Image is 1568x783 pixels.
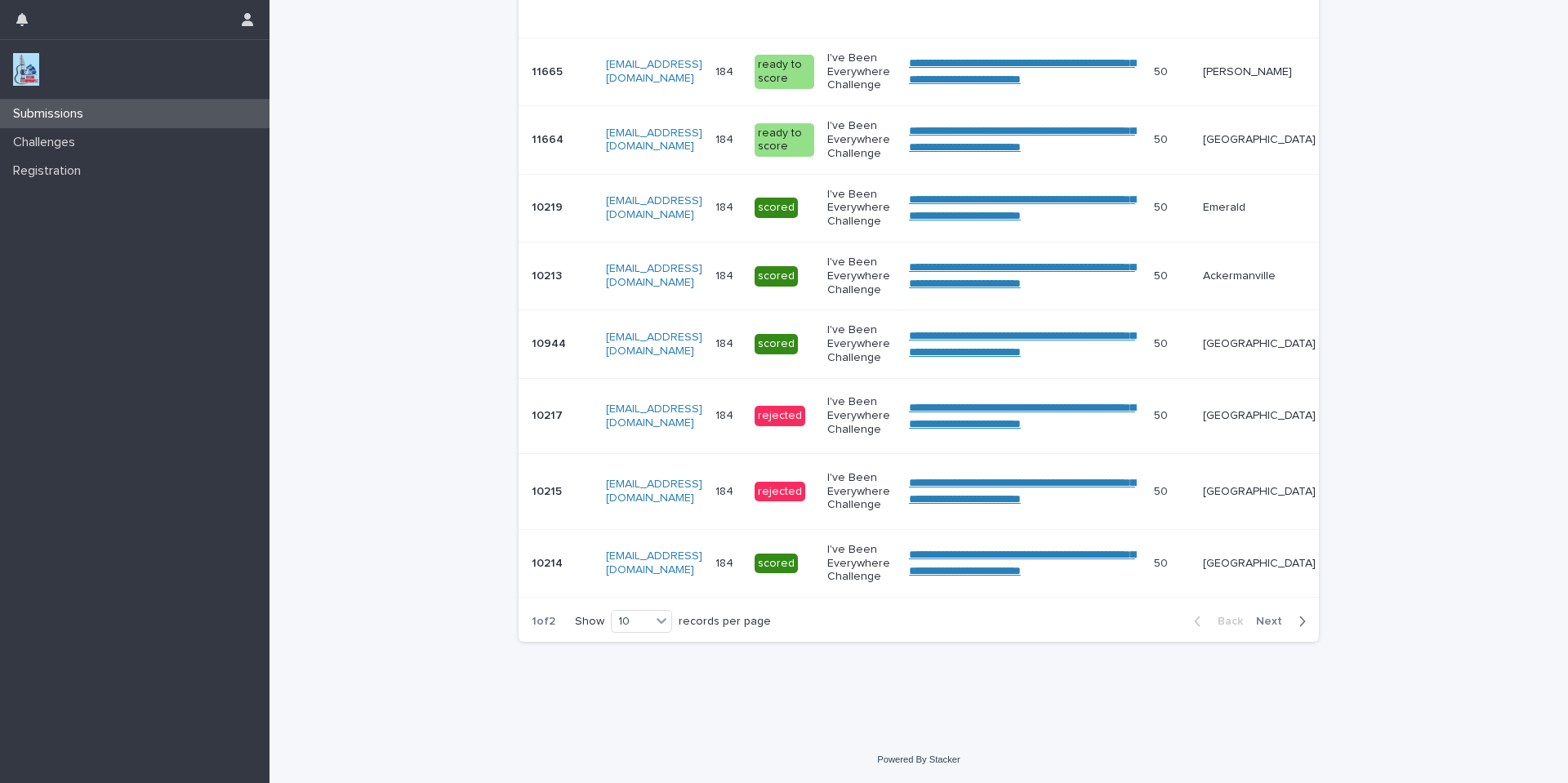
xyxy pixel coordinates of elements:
[1181,614,1249,629] button: Back
[532,198,566,215] p: 10219
[606,195,702,220] a: [EMAIL_ADDRESS][DOMAIN_NAME]
[827,119,896,160] p: I've Been Everywhere Challenge
[606,331,702,357] a: [EMAIL_ADDRESS][DOMAIN_NAME]
[606,403,702,429] a: [EMAIL_ADDRESS][DOMAIN_NAME]
[1154,554,1171,571] p: 50
[532,266,565,283] p: 10213
[827,51,896,92] p: I've Been Everywhere Challenge
[755,266,798,287] div: scored
[827,471,896,512] p: I've Been Everywhere Challenge
[827,256,896,296] p: I've Been Everywhere Challenge
[606,478,702,504] a: [EMAIL_ADDRESS][DOMAIN_NAME]
[1256,616,1292,627] span: Next
[7,106,96,122] p: Submissions
[827,395,896,436] p: I've Been Everywhere Challenge
[715,198,737,215] p: 184
[1203,269,1316,283] p: Ackermanville
[606,550,702,576] a: [EMAIL_ADDRESS][DOMAIN_NAME]
[877,754,960,764] a: Powered By Stacker
[755,123,814,158] div: ready to score
[679,615,771,629] p: records per page
[519,602,568,642] p: 1 of 2
[1154,334,1171,351] p: 50
[1203,557,1316,571] p: [GEOGRAPHIC_DATA]
[7,163,94,179] p: Registration
[575,615,604,629] p: Show
[715,130,737,147] p: 184
[1154,62,1171,79] p: 50
[532,554,566,571] p: 10214
[715,554,737,571] p: 184
[13,53,39,86] img: jxsLJbdS1eYBI7rVAS4p
[1203,409,1316,423] p: [GEOGRAPHIC_DATA]
[827,543,896,584] p: I've Been Everywhere Challenge
[827,188,896,229] p: I've Been Everywhere Challenge
[715,266,737,283] p: 184
[606,263,702,288] a: [EMAIL_ADDRESS][DOMAIN_NAME]
[1154,266,1171,283] p: 50
[1208,616,1243,627] span: Back
[532,130,567,147] p: 11664
[715,482,737,499] p: 184
[7,135,88,150] p: Challenges
[1203,65,1316,79] p: [PERSON_NAME]
[1203,485,1316,499] p: [GEOGRAPHIC_DATA]
[755,198,798,218] div: scored
[532,482,565,499] p: 10215
[755,406,805,426] div: rejected
[755,482,805,502] div: rejected
[715,334,737,351] p: 184
[755,334,798,354] div: scored
[532,334,569,351] p: 10944
[532,406,566,423] p: 10217
[1203,337,1316,351] p: [GEOGRAPHIC_DATA]
[755,554,798,574] div: scored
[1154,406,1171,423] p: 50
[1154,130,1171,147] p: 50
[606,59,702,84] a: [EMAIL_ADDRESS][DOMAIN_NAME]
[1203,133,1316,147] p: [GEOGRAPHIC_DATA]
[612,613,651,630] div: 10
[755,55,814,89] div: ready to score
[1249,614,1319,629] button: Next
[715,406,737,423] p: 184
[1154,198,1171,215] p: 50
[1203,201,1316,215] p: Emerald
[532,62,566,79] p: 11665
[715,62,737,79] p: 184
[1154,482,1171,499] p: 50
[606,127,702,153] a: [EMAIL_ADDRESS][DOMAIN_NAME]
[827,323,896,364] p: I've Been Everywhere Challenge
